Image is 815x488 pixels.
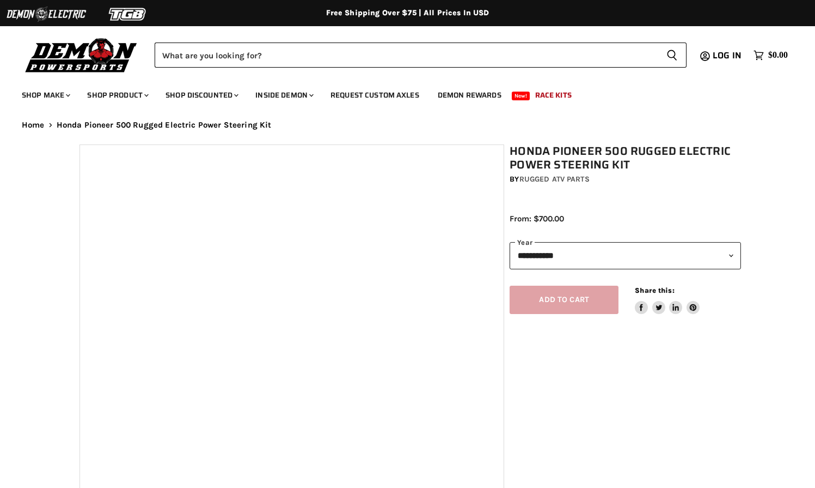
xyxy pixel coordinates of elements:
img: Demon Electric Logo 2 [5,4,87,25]
a: Inside Demon [247,84,320,106]
a: Shop Product [79,84,155,106]
span: New! [512,92,530,100]
select: year [510,242,741,269]
a: Demon Rewards [430,84,510,106]
a: Rugged ATV Parts [519,174,590,184]
span: Honda Pioneer 500 Rugged Electric Power Steering Kit [57,121,272,130]
a: Home [22,121,45,130]
span: From: $700.00 [510,214,564,224]
a: Log in [708,51,748,61]
span: Log in [713,49,742,62]
a: Request Custom Axles [322,84,427,106]
a: Shop Make [14,84,77,106]
aside: Share this: [635,286,700,315]
a: Race Kits [527,84,580,106]
a: $0.00 [748,47,793,63]
img: Demon Powersports [22,35,141,74]
span: Share this: [635,286,674,294]
a: Shop Discounted [157,84,245,106]
ul: Main menu [14,80,785,106]
h1: Honda Pioneer 500 Rugged Electric Power Steering Kit [510,144,741,172]
span: $0.00 [768,50,788,61]
form: Product [155,43,687,68]
div: by [510,173,741,185]
button: Search [658,43,687,68]
input: Search [155,43,658,68]
img: TGB Logo 2 [87,4,169,25]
